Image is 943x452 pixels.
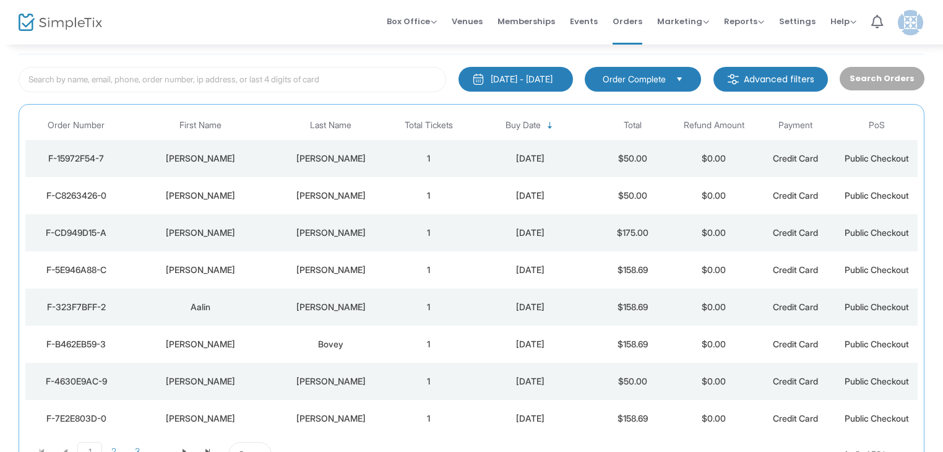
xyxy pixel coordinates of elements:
span: First Name [179,121,222,131]
div: F-C8263426-0 [28,190,124,202]
th: Total [592,111,673,141]
button: Select [671,73,688,87]
td: 1 [388,289,470,326]
div: Liz [131,376,271,388]
span: Order Number [48,121,105,131]
div: [DATE] - [DATE] [491,74,553,86]
span: Credit Card [773,339,818,350]
td: 1 [388,141,470,178]
input: Search by name, email, phone, order number, ip address, or last 4 digits of card [19,67,446,93]
td: 1 [388,363,470,401]
div: Aalin [131,302,271,314]
div: Wade [277,413,385,425]
th: Refund Amount [673,111,755,141]
button: [DATE] - [DATE] [459,67,573,92]
td: $0.00 [673,363,755,401]
div: F-15972F54-7 [28,153,124,165]
td: $0.00 [673,252,755,289]
div: 9/21/2025 [473,339,589,351]
span: Credit Card [773,154,818,164]
td: 1 [388,215,470,252]
div: Frick [277,153,385,165]
span: Public Checkout [845,302,909,313]
span: PoS [869,121,885,131]
div: Smith [277,376,385,388]
div: 9/21/2025 [473,302,589,314]
td: $158.69 [592,326,673,363]
div: Bovey [277,339,385,351]
div: Data table [25,111,918,438]
div: F-B462EB59-3 [28,339,124,351]
span: Public Checkout [845,154,909,164]
span: Reports [724,15,764,27]
span: Public Checkout [845,228,909,238]
td: $175.00 [592,215,673,252]
span: Help [830,15,856,27]
span: Credit Card [773,265,818,276]
th: Total Tickets [388,111,470,141]
div: F-7E2E803D-0 [28,413,124,425]
div: Startzell [277,227,385,240]
div: 9/22/2025 [473,264,589,277]
span: Sortable [545,121,555,131]
div: F-4630E9AC-9 [28,376,124,388]
span: Orders [613,6,642,37]
span: Credit Card [773,228,818,238]
div: Cooper [277,264,385,277]
td: $0.00 [673,178,755,215]
div: 9/20/2025 [473,376,589,388]
span: Last Name [310,121,351,131]
span: Credit Card [773,414,818,424]
td: $50.00 [592,363,673,401]
td: 1 [388,401,470,438]
div: Michael [131,190,271,202]
div: OSullivan [277,190,385,202]
span: Settings [779,6,816,37]
span: Public Checkout [845,191,909,201]
img: filter [727,74,739,86]
td: $0.00 [673,215,755,252]
img: monthly [472,74,484,86]
td: $158.69 [592,401,673,438]
td: $158.69 [592,289,673,326]
span: Memberships [497,6,555,37]
div: Kim [131,413,271,425]
div: Erik [131,153,271,165]
span: Box Office [387,15,437,27]
span: Credit Card [773,191,818,201]
m-button: Advanced filters [713,67,828,92]
div: 9/22/2025 [473,227,589,240]
div: F-323F7BFF-2 [28,302,124,314]
span: Payment [778,121,812,131]
div: Allison [131,227,271,240]
span: Public Checkout [845,414,909,424]
td: $50.00 [592,178,673,215]
td: $0.00 [673,326,755,363]
span: Credit Card [773,302,818,313]
span: Order Complete [603,74,666,86]
span: Buy Date [506,121,541,131]
td: 1 [388,178,470,215]
div: F-CD949D15-A [28,227,124,240]
span: Venues [452,6,483,37]
td: $50.00 [592,141,673,178]
td: $0.00 [673,289,755,326]
div: Breanna [131,339,271,351]
span: Public Checkout [845,265,909,276]
span: Events [570,6,598,37]
td: $0.00 [673,141,755,178]
td: 1 [388,252,470,289]
span: Credit Card [773,376,818,387]
div: Heidi [131,264,271,277]
span: Public Checkout [845,376,909,387]
td: 1 [388,326,470,363]
div: 9/22/2025 [473,190,589,202]
td: $158.69 [592,252,673,289]
span: Public Checkout [845,339,909,350]
div: 9/22/2025 [473,153,589,165]
div: 9/20/2025 [473,413,589,425]
div: F-5E946A88-C [28,264,124,277]
div: Hubbard [277,302,385,314]
td: $0.00 [673,401,755,438]
span: Marketing [657,15,709,27]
